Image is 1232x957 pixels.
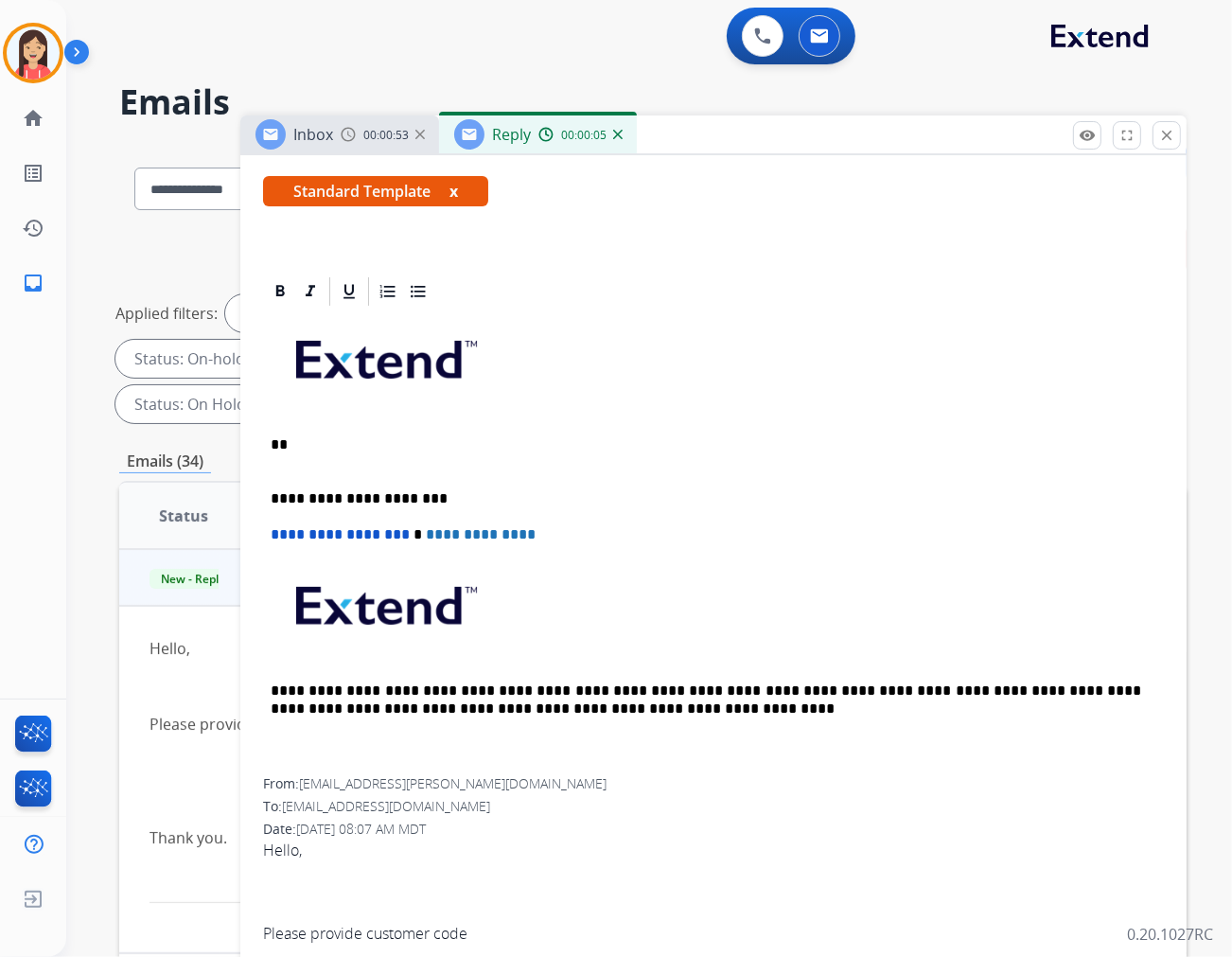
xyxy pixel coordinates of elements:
[296,820,426,838] span: [DATE] 08:07 AM MDT
[150,569,236,589] span: New - Reply
[561,128,607,143] span: 00:00:05
[363,128,409,143] span: 00:00:53
[492,124,531,145] span: Reply
[263,797,1164,816] div: To:
[282,797,490,815] span: [EMAIL_ADDRESS][DOMAIN_NAME]
[115,340,361,378] div: Status: On-hold – Internal
[150,637,956,660] p: Hello,
[266,277,294,306] div: Bold
[1079,127,1096,144] mat-icon: remove_red_eye
[1158,127,1175,144] mat-icon: close
[263,922,1164,945] p: Please provide customer code
[119,450,211,473] p: Emails (34)
[293,124,333,145] span: Inbox
[374,277,402,306] div: Ordered List
[115,302,218,325] p: Applied filters:
[115,385,369,423] div: Status: On Hold - Servicers
[7,27,60,80] img: avatar
[296,277,325,306] div: Italic
[1118,127,1135,144] mat-icon: fullscreen
[225,294,392,332] div: Selected agents: 1
[22,217,44,239] mat-icon: history
[119,83,1187,121] h2: Emails
[449,180,458,203] button: x
[335,277,363,306] div: Underline
[22,162,44,185] mat-icon: list_alt
[1127,923,1213,946] p: 0.20.1027RC
[299,774,607,792] span: [EMAIL_ADDRESS][PERSON_NAME][DOMAIN_NAME]
[263,176,488,206] span: Standard Template
[150,713,956,735] p: Please provide customer code
[22,107,44,130] mat-icon: home
[159,505,208,527] span: Status
[150,826,956,849] p: Thank you.
[263,774,1164,793] div: From:
[263,839,1164,861] p: Hello,
[263,820,1164,839] div: Date:
[22,272,44,294] mat-icon: inbox
[404,277,432,306] div: Bullet List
